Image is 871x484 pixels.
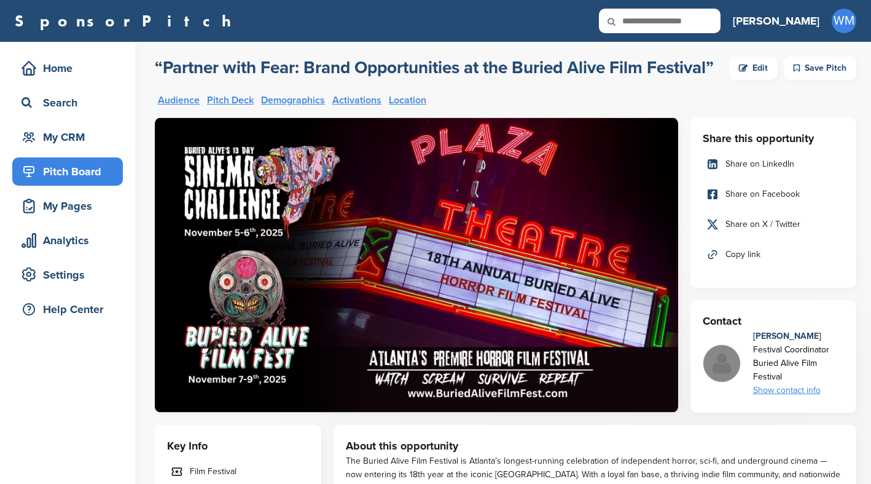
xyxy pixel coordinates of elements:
a: Analytics [12,226,123,255]
h3: [PERSON_NAME] [733,12,819,30]
div: Festival Coordinator [753,343,845,357]
h3: Share this opportunity [703,130,845,147]
div: Save Pitch [784,57,856,80]
h3: About this opportunity [346,437,845,454]
a: Share on Facebook [703,181,845,207]
a: Pitch Deck [207,95,254,105]
span: Copy link [725,248,760,261]
a: Copy link [703,242,845,268]
a: My CRM [12,123,123,151]
a: [PERSON_NAME] [733,7,819,34]
div: Help Center [18,298,123,320]
h3: Key Info [167,437,309,454]
a: Pitch Board [12,157,123,186]
a: “Partner with Fear: Brand Opportunities at the Buried Alive Film Festival” [155,57,714,80]
img: Sponsorpitch & [155,117,678,413]
a: Search [12,89,123,117]
a: Edit [729,57,778,80]
h3: Contact [703,312,845,330]
a: My Pages [12,192,123,220]
a: Activations [332,95,381,105]
div: Pitch Board [18,161,123,183]
span: Share on X / Twitter [725,218,800,231]
span: Share on LinkedIn [725,157,794,171]
a: Help Center [12,295,123,323]
div: Analytics [18,229,123,252]
a: Home [12,54,123,82]
span: WM [832,9,856,33]
a: Share on X / Twitter [703,212,845,237]
div: Show contact info [753,384,845,397]
div: Buried Alive Film Festival [753,357,845,384]
div: Home [18,57,123,79]
div: Search [18,92,123,114]
img: Missing [703,345,740,382]
a: Demographics [261,95,325,105]
span: Share on Facebook [725,188,800,201]
div: Settings [18,264,123,286]
div: My Pages [18,195,123,217]
h2: “Partner with Fear: Brand Opportunities at the Buried Alive Film Festival” [155,57,714,79]
a: SponsorPitch [15,13,239,29]
a: Audience [158,95,200,105]
div: [PERSON_NAME] [753,330,845,343]
a: Share on LinkedIn [703,151,845,177]
div: My CRM [18,126,123,148]
span: Film Festival [190,465,236,478]
a: Settings [12,261,123,289]
a: Location [389,95,426,105]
